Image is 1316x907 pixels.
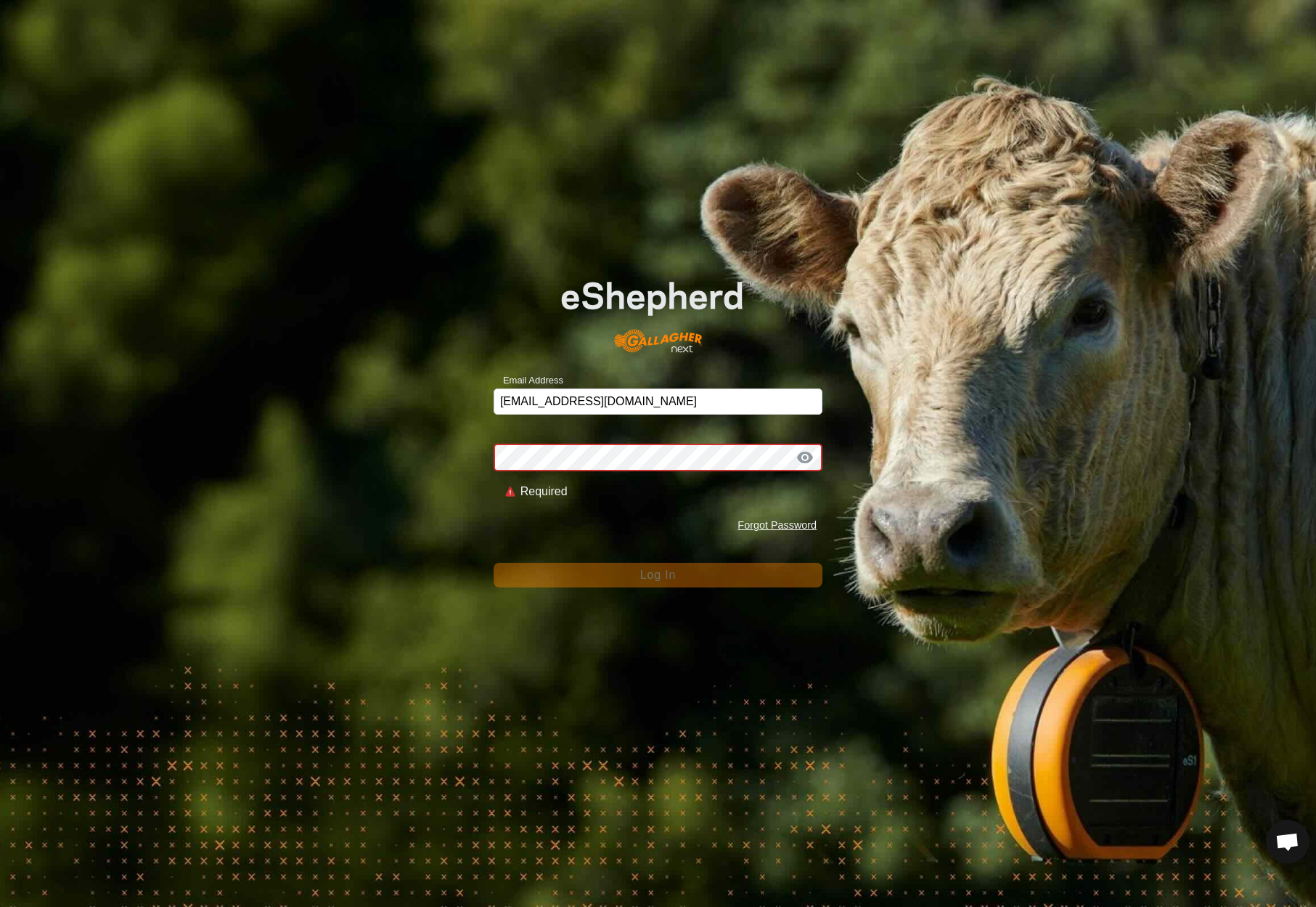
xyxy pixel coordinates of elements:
[494,373,563,388] label: Email Address
[494,563,822,587] button: Log In
[520,483,805,500] div: Required
[737,519,817,531] a: Forgot Password
[640,569,676,581] span: Log In
[526,254,790,367] img: E-shepherd Logo
[1266,820,1309,863] div: Open chat
[494,389,822,415] input: Email Address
